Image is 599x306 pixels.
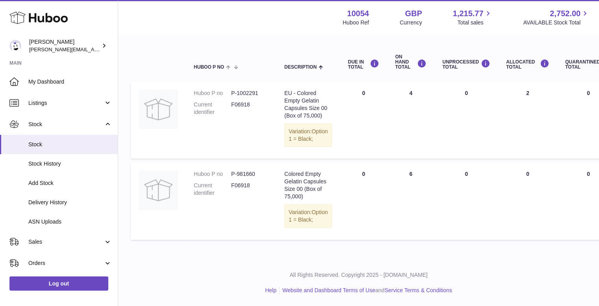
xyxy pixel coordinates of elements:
span: ASN Uploads [28,218,112,226]
a: Log out [9,276,108,291]
td: 0 [498,162,557,239]
dd: P-1002291 [231,90,269,97]
span: Stock [28,121,104,128]
div: UNPROCESSED Total [442,59,490,70]
a: Website and Dashboard Terms of Use [282,287,375,293]
p: All Rights Reserved. Copyright 2025 - [DOMAIN_NAME] [124,271,593,279]
div: [PERSON_NAME] [29,38,100,53]
strong: GBP [405,8,422,19]
a: 2,752.00 AVAILABLE Stock Total [523,8,590,26]
img: product image [139,90,178,129]
td: 0 [434,82,498,159]
div: ALLOCATED Total [506,59,549,70]
div: DUE IN TOTAL [348,59,379,70]
li: and [280,287,452,294]
span: Option 1 = Black; [289,209,328,223]
dd: F06918 [231,182,269,197]
span: Description [284,65,317,70]
td: 0 [340,162,387,239]
span: Stock [28,141,112,148]
div: Variation: [284,123,332,147]
a: 1,215.77 Total sales [453,8,493,26]
div: Currency [400,19,422,26]
td: 0 [340,82,387,159]
a: Help [265,287,276,293]
td: 6 [387,162,434,239]
img: luz@capsuline.com [9,40,21,52]
a: Service Terms & Conditions [384,287,452,293]
span: 0 [587,90,590,96]
span: 1,215.77 [453,8,484,19]
span: Huboo P no [194,65,224,70]
dt: Current identifier [194,182,231,197]
span: My Dashboard [28,78,112,86]
span: Total sales [457,19,492,26]
span: Orders [28,259,104,267]
span: [PERSON_NAME][EMAIL_ADDRESS][DOMAIN_NAME] [29,46,158,52]
td: 2 [498,82,557,159]
span: 2,752.00 [550,8,580,19]
dd: F06918 [231,101,269,116]
span: Listings [28,99,104,107]
div: Variation: [284,204,332,228]
span: Sales [28,238,104,246]
span: Stock History [28,160,112,168]
td: 4 [387,82,434,159]
td: 0 [434,162,498,239]
strong: 10054 [347,8,369,19]
div: Colored Empty Gelatin Capsules Size 00 (Box of 75,000) [284,170,332,200]
dd: P-981660 [231,170,269,178]
dt: Huboo P no [194,90,231,97]
span: Option 1 = Black; [289,128,328,142]
div: EU - Colored Empty Gelatin Capsules Size 00 (Box of 75,000) [284,90,332,119]
span: Delivery History [28,199,112,206]
span: AVAILABLE Stock Total [523,19,590,26]
img: product image [139,170,178,210]
div: ON HAND Total [395,54,427,70]
dt: Current identifier [194,101,231,116]
div: Huboo Ref [343,19,369,26]
span: 0 [587,171,590,177]
dt: Huboo P no [194,170,231,178]
span: Add Stock [28,179,112,187]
